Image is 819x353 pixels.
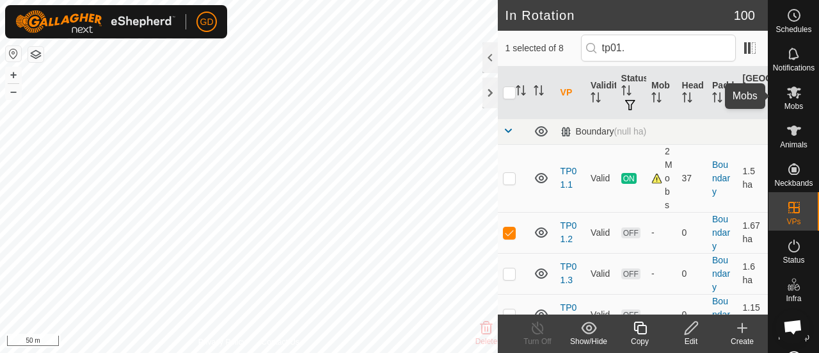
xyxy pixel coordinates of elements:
a: TP01.2 [561,220,577,244]
p-sorticon: Activate to sort [534,87,544,97]
h2: In Rotation [505,8,734,23]
span: 1 selected of 8 [505,42,581,55]
td: Valid [585,253,616,294]
p-sorticon: Activate to sort [712,94,722,104]
td: 1.6 ha [738,253,768,294]
div: 2 Mobs [651,145,671,212]
th: Head [677,67,707,119]
td: Valid [585,144,616,212]
div: Edit [665,336,717,347]
div: - [651,226,671,240]
div: Boundary [561,126,647,137]
span: ON [621,173,637,184]
span: GD [200,15,214,29]
a: Boundary [712,214,730,251]
p-sorticon: Activate to sort [682,94,692,104]
a: TP01.4 [561,302,577,326]
span: Schedules [775,26,811,33]
span: 100 [734,6,755,25]
td: Valid [585,212,616,253]
td: 37 [677,144,707,212]
td: 0 [677,253,707,294]
a: Boundary [712,296,730,333]
th: VP [555,67,585,119]
div: Open chat [775,309,810,344]
span: Infra [786,295,801,302]
a: TP01.3 [561,261,577,285]
td: 1.15 ha [738,294,768,335]
button: Map Layers [28,47,44,62]
button: – [6,84,21,99]
img: Gallagher Logo [15,10,175,33]
div: Copy [614,336,665,347]
button: Reset Map [6,46,21,62]
a: Contact Us [261,336,299,348]
div: Turn Off [512,336,563,347]
th: [GEOGRAPHIC_DATA] Area [738,67,768,119]
button: + [6,67,21,83]
span: Heatmap [778,333,809,341]
div: Show/Hide [563,336,614,347]
span: OFF [621,309,640,320]
p-sorticon: Activate to sort [651,94,662,104]
a: Boundary [712,160,730,197]
td: 1.67 ha [738,212,768,253]
td: Valid [585,294,616,335]
span: OFF [621,268,640,279]
p-sorticon: Activate to sort [516,87,526,97]
span: VPs [786,218,800,226]
td: 1.5 ha [738,144,768,212]
th: Mob [646,67,676,119]
th: Paddock [707,67,737,119]
div: - [651,267,671,281]
span: Status [783,256,804,264]
td: 0 [677,294,707,335]
td: 0 [677,212,707,253]
p-sorticon: Activate to sort [743,101,753,111]
th: Validity [585,67,616,119]
div: Create [717,336,768,347]
span: Mobs [784,103,803,110]
a: Privacy Policy [198,336,246,348]
span: OFF [621,227,640,238]
input: Search (S) [581,35,736,62]
a: TP01.1 [561,166,577,190]
div: - [651,308,671,322]
span: Neckbands [774,179,813,187]
a: Boundary [712,255,730,292]
p-sorticon: Activate to sort [591,94,601,104]
span: Animals [780,141,807,149]
span: (null ha) [614,126,647,136]
span: Notifications [773,64,815,72]
th: Status [616,67,646,119]
p-sorticon: Activate to sort [621,87,632,97]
